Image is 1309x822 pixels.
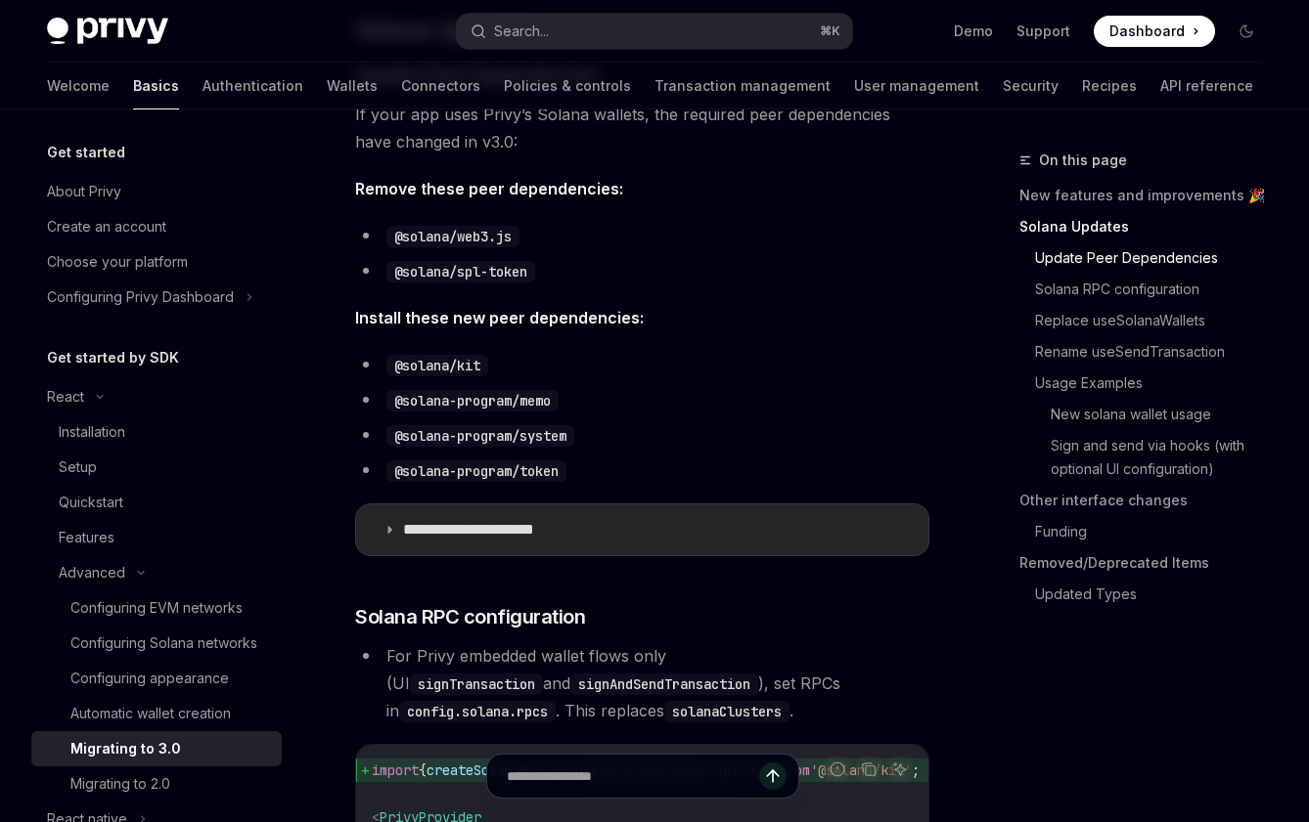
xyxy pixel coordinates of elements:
[399,701,556,722] code: config.solana.rpcs
[1035,274,1278,305] a: Solana RPC configuration
[70,596,243,620] div: Configuring EVM networks
[410,673,543,695] code: signTransaction
[820,23,840,39] span: ⌘ K
[59,526,114,549] div: Features
[59,455,97,479] div: Setup
[70,667,229,690] div: Configuring appearance
[47,141,125,164] h5: Get started
[203,63,303,109] a: Authentication
[31,590,282,626] a: Configuring EVM networks
[504,63,631,109] a: Policies & controls
[386,460,566,482] code: @solana-program/token
[355,101,929,155] span: If your app uses Privy’s Solana wallets, the required peer dependencies have changed in v3.0:
[401,63,480,109] a: Connectors
[31,520,282,555] a: Features
[70,702,231,725] div: Automatic wallet creation
[1082,63,1137,109] a: Recipes
[1231,16,1262,47] button: Toggle dark mode
[47,215,166,238] div: Create an account
[59,491,123,514] div: Quickstart
[31,174,282,209] a: About Privy
[1035,579,1278,610] a: Updated Types
[1019,547,1278,579] a: Removed/Deprecated Items
[854,63,979,109] a: User management
[1035,305,1278,336] a: Replace useSolanaWallets
[133,63,179,109] a: Basics
[570,673,758,695] code: signAndSendTransaction
[31,244,282,280] a: Choose your platform
[70,631,257,655] div: Configuring Solana networks
[386,226,519,247] code: @solana/web3.js
[31,450,282,485] a: Setup
[31,731,282,766] a: Migrating to 3.0
[327,63,378,109] a: Wallets
[494,20,549,43] div: Search...
[1003,63,1059,109] a: Security
[355,603,585,630] span: Solana RPC configuration
[1035,336,1278,368] a: Rename useSendTransaction
[386,425,574,447] code: @solana-program/system
[59,561,125,584] div: Advanced
[31,209,282,244] a: Create an account
[31,696,282,731] a: Automatic wallet creation
[47,346,179,369] h5: Get started by SDK
[1035,242,1278,274] a: Update Peer Dependencies
[1109,22,1185,41] span: Dashboard
[1094,16,1215,47] a: Dashboard
[31,766,282,801] a: Migrating to 2.0
[759,762,787,790] button: Send message
[70,737,181,760] div: Migrating to 3.0
[654,63,831,109] a: Transaction management
[1019,485,1278,516] a: Other interface changes
[1039,149,1127,172] span: On this page
[355,179,623,198] strong: Remove these peer dependencies:
[59,420,125,444] div: Installation
[1016,22,1070,41] a: Support
[31,414,282,450] a: Installation
[47,385,84,409] div: React
[47,63,110,109] a: Welcome
[1051,399,1278,430] a: New solana wallet usage
[355,308,644,327] strong: Install these new peer dependencies:
[1051,430,1278,485] a: Sign and send via hooks (with optional UI configuration)
[1019,180,1278,211] a: New features and improvements 🎉
[31,661,282,696] a: Configuring appearance
[1035,516,1278,547] a: Funding
[31,485,282,520] a: Quickstart
[1160,63,1253,109] a: API reference
[386,261,535,282] code: @solana/spl-token
[47,250,188,274] div: Choose your platform
[386,355,488,376] code: @solana/kit
[386,390,559,411] code: @solana-program/memo
[355,642,929,724] li: For Privy embedded wallet flows only (UI and ), set RPCs in . This replaces .
[1035,368,1278,399] a: Usage Examples
[664,701,790,722] code: solanaClusters
[70,772,170,796] div: Migrating to 2.0
[954,22,993,41] a: Demo
[457,14,851,49] button: Search...⌘K
[47,285,234,309] div: Configuring Privy Dashboard
[1019,211,1278,242] a: Solana Updates
[31,626,282,661] a: Configuring Solana networks
[47,18,168,45] img: dark logo
[47,180,121,203] div: About Privy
